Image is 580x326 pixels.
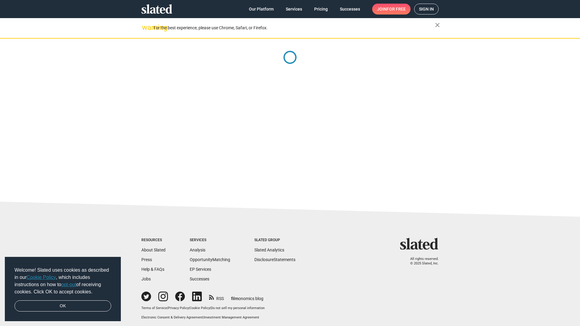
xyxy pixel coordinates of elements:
[419,4,434,14] span: Sign in
[414,4,439,14] a: Sign in
[231,291,263,302] a: filmonomics blog
[335,4,365,14] a: Successes
[190,276,209,281] a: Successes
[204,315,259,319] a: Investment Management Agreement
[141,248,166,252] a: About Slated
[340,4,360,14] span: Successes
[153,24,435,32] div: For the best experience, please use Chrome, Safari, or Firefox.
[434,21,441,29] mat-icon: close
[254,238,295,243] div: Slated Group
[249,4,274,14] span: Our Platform
[190,306,210,310] a: Cookie Policy
[372,4,411,14] a: Joinfor free
[254,257,295,262] a: DisclosureStatements
[141,257,152,262] a: Press
[377,4,406,14] span: Join
[190,248,205,252] a: Analysis
[168,306,189,310] a: Privacy Policy
[14,267,111,296] span: Welcome! Slated uses cookies as described in our , which includes instructions on how to of recei...
[203,315,204,319] span: |
[404,257,439,266] p: All rights reserved. © 2025 Slated, Inc.
[286,4,302,14] span: Services
[167,306,168,310] span: |
[5,257,121,321] div: cookieconsent
[141,315,203,319] a: Electronic Consent & Delivery Agreement
[189,306,190,310] span: |
[61,282,76,287] a: opt-out
[209,292,224,302] a: RSS
[141,267,164,272] a: Help & FAQs
[231,296,238,301] span: film
[190,257,230,262] a: OpportunityMatching
[142,24,149,31] mat-icon: warning
[309,4,333,14] a: Pricing
[281,4,307,14] a: Services
[254,248,284,252] a: Slated Analytics
[211,306,265,311] button: Do not sell my personal information
[190,267,211,272] a: EP Services
[141,306,167,310] a: Terms of Service
[387,4,406,14] span: for free
[141,238,166,243] div: Resources
[190,238,230,243] div: Services
[210,306,211,310] span: |
[14,300,111,312] a: dismiss cookie message
[141,276,151,281] a: Jobs
[314,4,328,14] span: Pricing
[244,4,279,14] a: Our Platform
[27,275,56,280] a: Cookie Policy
